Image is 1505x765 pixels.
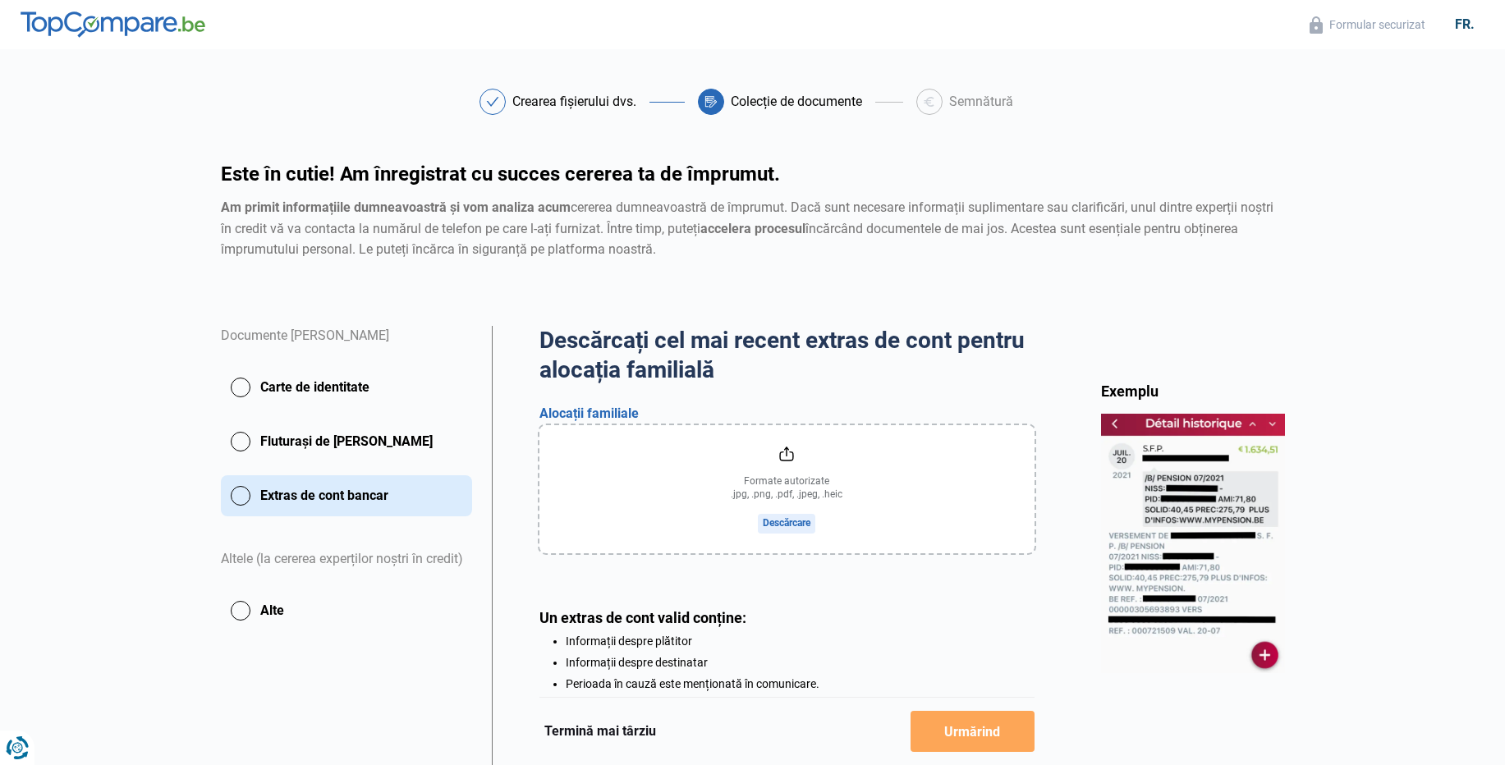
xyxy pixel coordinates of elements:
[539,405,639,421] font: Alocații familiale
[1101,382,1159,400] font: Exemplu
[911,711,1035,752] button: Urmărind
[221,590,472,631] button: Alte
[949,94,1013,109] font: Semnătură
[544,723,656,739] font: Termină mai târziu
[221,551,463,566] font: Altele (la cererea experților noștri în credit)
[700,221,805,236] font: accelera procesul
[566,634,692,648] font: Informații despre plătitor
[566,677,819,690] font: Perioada în cauză este menționată în comunicare.
[539,721,661,742] button: Termină mai târziu
[260,602,284,618] font: Alte
[539,327,1025,383] font: Descărcați cel mai recent extras de cont pentru alocația familială
[512,94,636,109] font: Crearea fișierului dvs.
[260,433,433,449] font: Fluturași de [PERSON_NAME]
[21,11,205,38] img: TopCompare.be
[221,328,389,343] font: Documente [PERSON_NAME]
[566,656,708,669] font: Informații despre destinatar
[221,421,472,462] button: Fluturași de [PERSON_NAME]
[571,199,784,215] font: cererea dumneavoastră de împrumut
[731,94,862,109] font: Colecție de documente
[1455,16,1475,32] font: fr.
[1305,16,1430,34] button: Formular securizat
[539,609,746,626] font: Un extras de cont valid conține:
[221,199,571,215] font: Am primit informațiile dumneavoastră și vom analiza acum
[221,475,472,516] button: Extras de cont bancar
[944,724,1000,740] font: Urmărind
[221,199,1273,236] font: . Dacă sunt necesare informații suplimentare sau clarificări, unul dintre experții noștri în cred...
[1101,414,1285,673] img: extras de cont bancar
[221,163,780,186] font: Este în cutie! Am înregistrat cu succes cererea ta de împrumut.
[221,367,472,408] button: Carte de identitate
[1329,18,1425,31] font: Formular securizat
[260,379,369,395] font: Carte de identitate
[260,488,388,503] font: Extras de cont bancar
